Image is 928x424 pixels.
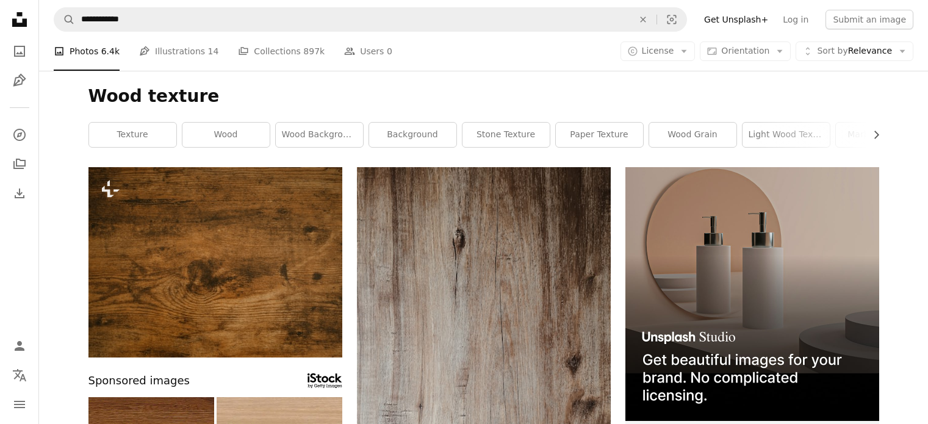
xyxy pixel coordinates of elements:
a: background [369,123,456,147]
a: Collections 897k [238,32,325,71]
a: Log in [775,10,816,29]
h1: Wood texture [88,85,879,107]
span: 14 [208,45,219,58]
span: License [642,46,674,56]
button: Search Unsplash [54,8,75,31]
a: texture [89,123,176,147]
a: a close up of a piece of wood [88,256,342,267]
form: Find visuals sitewide [54,7,687,32]
span: Sponsored images [88,372,190,390]
button: Orientation [700,41,791,61]
button: Language [7,363,32,387]
a: light wood texture [743,123,830,147]
a: Explore [7,123,32,147]
a: paper texture [556,123,643,147]
span: Relevance [817,45,892,57]
span: 0 [387,45,392,58]
button: Visual search [657,8,686,31]
button: Sort byRelevance [796,41,913,61]
a: Log in / Sign up [7,334,32,358]
span: 897k [303,45,325,58]
button: Clear [630,8,656,31]
a: Photos [7,39,32,63]
a: brown and white wooden board [357,387,611,398]
a: wood grain [649,123,736,147]
img: file-1715714113747-b8b0561c490eimage [625,167,879,421]
img: a close up of a piece of wood [88,167,342,358]
a: Users 0 [344,32,392,71]
a: marble texture [836,123,923,147]
button: Submit an image [825,10,913,29]
a: Illustrations [7,68,32,93]
a: Get Unsplash+ [697,10,775,29]
a: Illustrations 14 [139,32,218,71]
button: scroll list to the right [865,123,879,147]
a: wood background [276,123,363,147]
span: Orientation [721,46,769,56]
a: stone texture [462,123,550,147]
button: Menu [7,392,32,417]
a: Collections [7,152,32,176]
a: wood [182,123,270,147]
a: Download History [7,181,32,206]
button: License [620,41,696,61]
span: Sort by [817,46,847,56]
